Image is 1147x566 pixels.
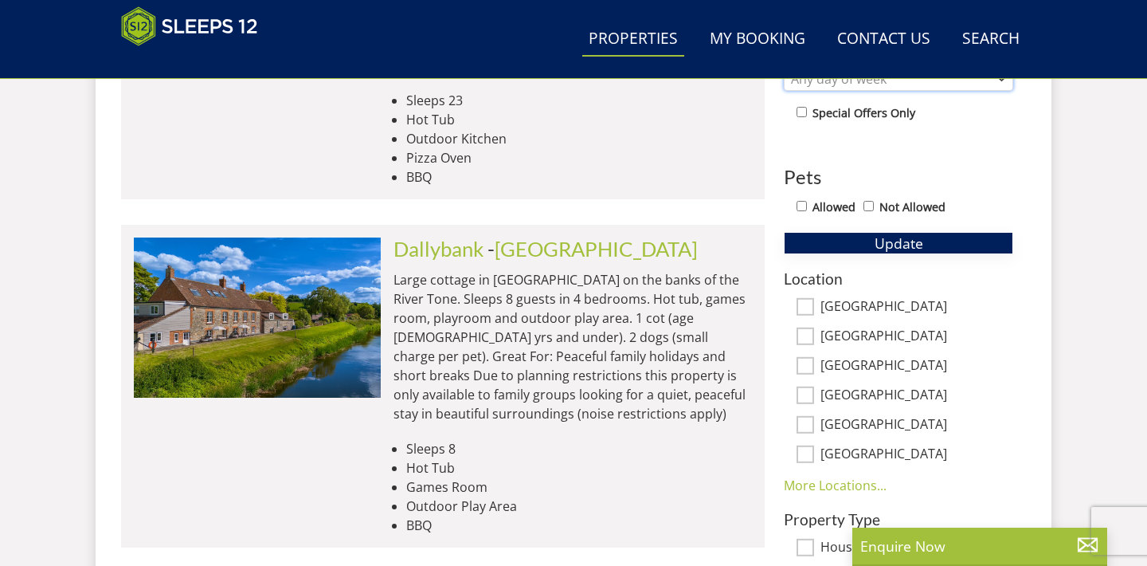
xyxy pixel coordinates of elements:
button: Update [784,232,1013,254]
li: BBQ [406,167,752,187]
li: Games Room [406,478,752,497]
label: [GEOGRAPHIC_DATA] [820,417,1013,434]
li: Sleeps 23 [406,91,752,110]
h3: Pets [784,167,1013,187]
li: Outdoor Play Area [406,497,752,516]
p: Enquire Now [860,536,1099,556]
label: [GEOGRAPHIC_DATA] [820,358,1013,375]
li: Outdoor Kitchen [406,129,752,148]
label: House [820,540,1013,557]
a: Properties [582,22,684,57]
h3: Location [784,270,1013,287]
a: Search [956,22,1026,57]
label: Allowed [812,198,855,216]
a: Contact Us [831,22,937,57]
li: Hot Tub [406,458,752,478]
a: Dallybank [393,237,483,261]
span: Update [875,234,923,253]
label: [GEOGRAPHIC_DATA] [820,299,1013,316]
h3: Property Type [784,511,1013,528]
label: Special Offers Only [812,104,915,122]
label: [GEOGRAPHIC_DATA] [820,328,1013,346]
label: [GEOGRAPHIC_DATA] [820,387,1013,405]
label: [GEOGRAPHIC_DATA] [820,446,1013,464]
li: Pizza Oven [406,148,752,167]
p: Large cottage in [GEOGRAPHIC_DATA] on the banks of the River Tone. Sleeps 8 guests in 4 bedrooms.... [393,270,752,423]
span: - [487,237,698,261]
li: BBQ [406,516,752,535]
a: More Locations... [784,477,887,494]
img: riverside-somerset-holiday-accommodation-home-sleeps-8.original.jpg [134,238,381,397]
a: My Booking [703,22,812,57]
li: Sleeps 8 [406,439,752,458]
li: Hot Tub [406,110,752,129]
label: Not Allowed [879,198,945,216]
a: [GEOGRAPHIC_DATA] [495,237,698,261]
img: Sleeps 12 [121,6,258,46]
iframe: Customer reviews powered by Trustpilot [113,56,280,69]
